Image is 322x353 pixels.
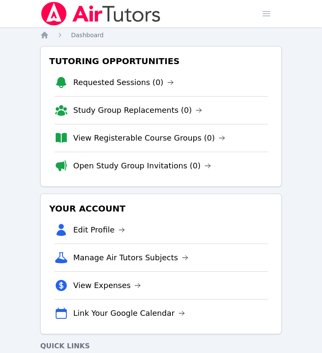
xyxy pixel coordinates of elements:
a: Dashboard [71,31,104,39]
span: Dashboard [71,32,104,38]
a: Requested Sessions (0) [73,76,174,88]
nav: Breadcrumb [40,31,282,39]
a: Manage Air Tutors Subjects [73,252,188,264]
a: Edit Profile [73,224,125,236]
h3: Tutoring Opportunities [48,53,274,69]
h3: Your Account [48,201,274,216]
img: Air Tutors [40,2,161,26]
a: Study Group Replacements (0) [73,104,202,116]
a: View Expenses [73,279,141,291]
a: Open Study Group Invitations (0) [73,160,211,172]
a: Link Your Google Calendar [73,307,185,319]
a: View Registerable Course Groups (0) [73,132,225,144]
h4: Quick Links [40,341,282,351]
